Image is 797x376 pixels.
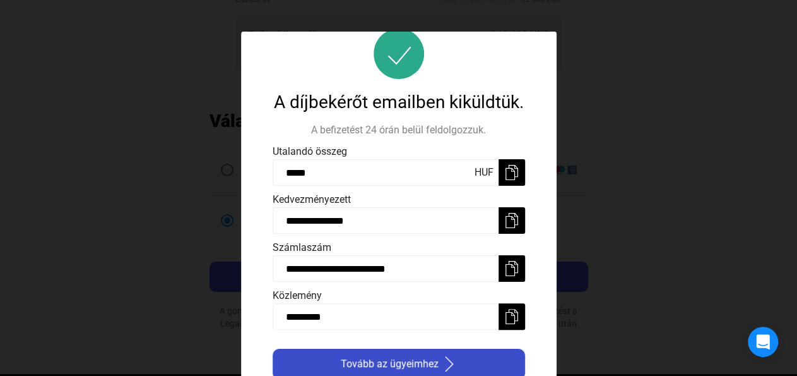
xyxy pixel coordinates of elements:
img: copy-white.svg [504,213,519,228]
span: Kedvezményezett [273,193,351,205]
span: Közlemény [273,289,322,301]
img: success-icon [374,28,424,79]
span: Számlaszám [273,241,331,253]
span: Tovább az ügyeimhez [341,356,439,372]
img: copy-white.svg [504,165,519,180]
div: Open Intercom Messenger [748,327,778,357]
span: Utalandó összeg [273,145,347,157]
img: copy-white.svg [504,261,519,276]
div: A díjbekérőt emailben kiküldtük. [273,92,525,113]
img: arrow-right-white [442,356,457,372]
div: A befizetést 24 órán belül feldolgozzuk. [273,123,525,138]
img: copy-white.svg [504,309,519,324]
